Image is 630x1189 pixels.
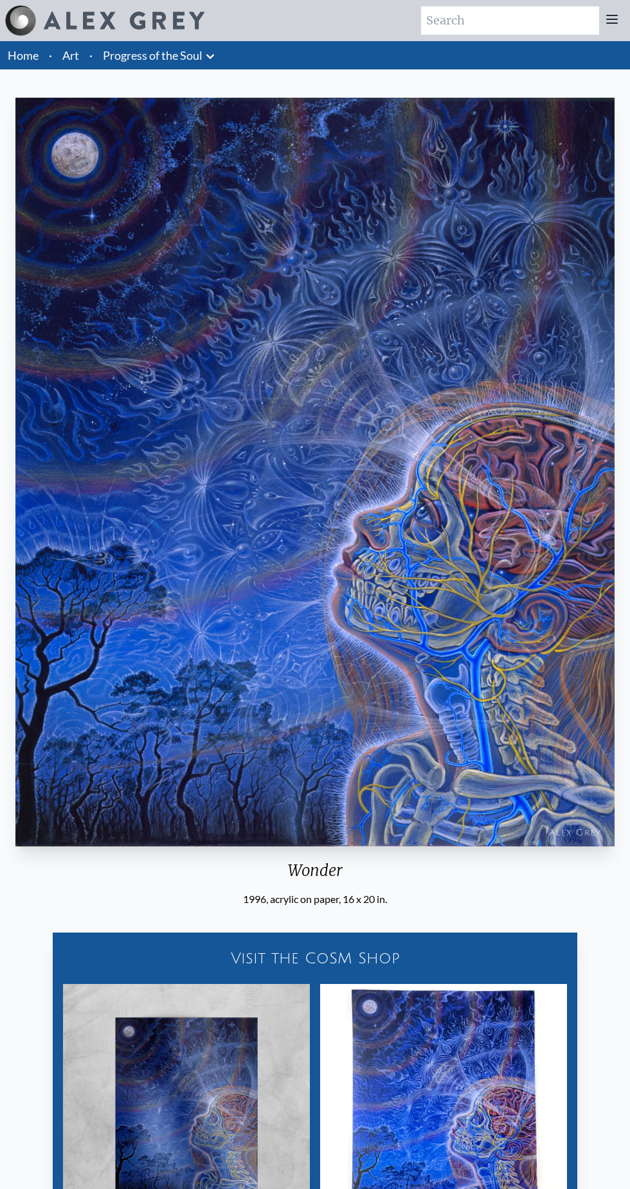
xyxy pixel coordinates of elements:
a: Home [8,48,39,62]
a: Progress of the Soul [103,46,203,64]
a: Visit the CoSM Shop [58,938,572,979]
img: Wonder-1996-Alex-Grey-watermarked.jpg [15,98,615,846]
div: 1996, acrylic on paper, 16 x 20 in. [10,891,620,907]
a: Art [62,46,79,64]
input: Search [421,6,599,35]
li: · [44,41,57,69]
li: · [84,41,98,69]
div: Wonder [10,861,620,891]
